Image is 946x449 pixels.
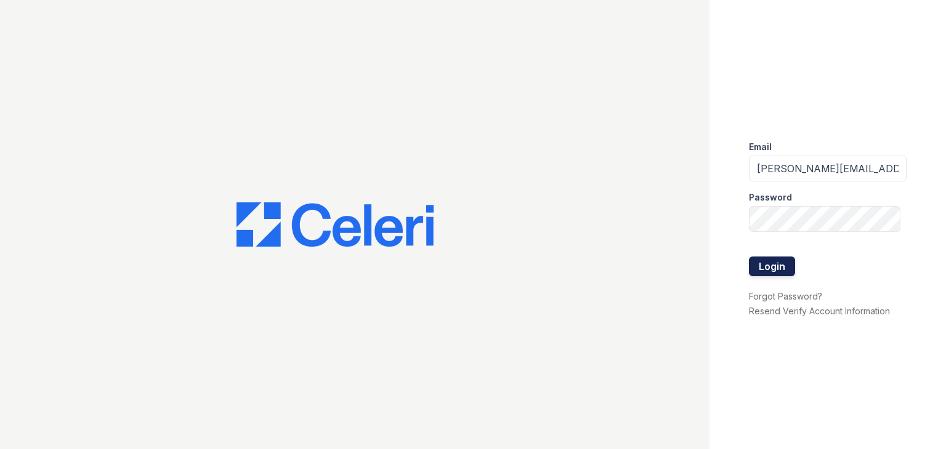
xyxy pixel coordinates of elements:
[749,141,772,153] label: Email
[749,306,890,316] a: Resend Verify Account Information
[749,191,792,204] label: Password
[749,256,795,276] button: Login
[749,291,822,301] a: Forgot Password?
[236,202,434,247] img: CE_Logo_Blue-a8612792a0a2168367f1c8372b55b34899dd931a85d93a1a3d3e32e68fde9ad4.png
